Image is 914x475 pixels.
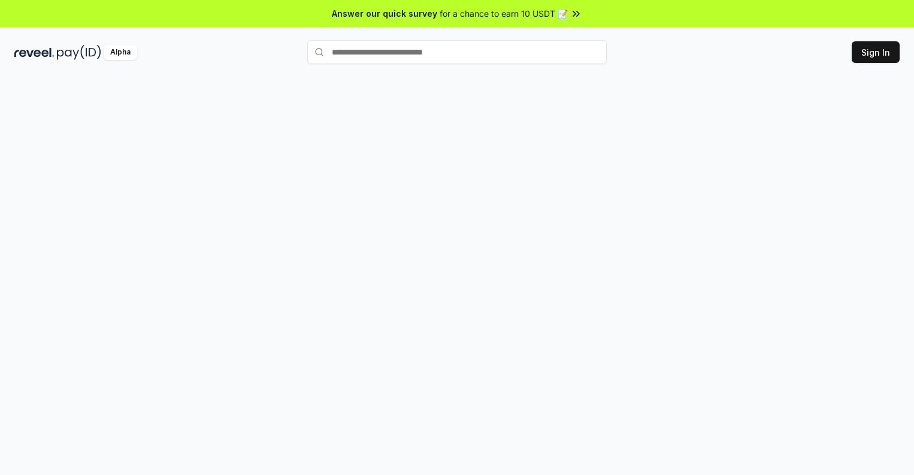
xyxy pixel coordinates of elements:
[104,45,137,60] div: Alpha
[440,7,568,20] span: for a chance to earn 10 USDT 📝
[57,45,101,60] img: pay_id
[852,41,900,63] button: Sign In
[332,7,437,20] span: Answer our quick survey
[14,45,55,60] img: reveel_dark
